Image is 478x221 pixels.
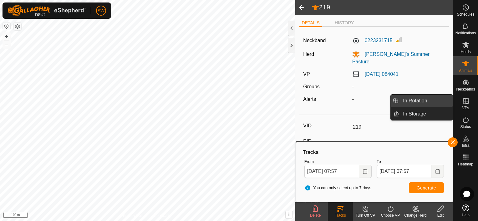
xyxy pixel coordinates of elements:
[310,213,321,218] span: Delete
[288,212,290,217] span: i
[304,159,372,165] label: From
[399,108,453,120] a: In Storage
[460,50,470,54] span: Herds
[352,52,430,65] span: [PERSON_NAME]'s Summer Pasture
[460,125,471,129] span: Status
[303,37,326,44] label: Neckband
[352,37,393,44] label: 0223231715
[304,185,371,191] span: You can only select up to 7 days
[303,71,310,77] label: VP
[403,97,427,105] span: In Rotation
[8,5,86,16] img: Gallagher Logo
[303,84,319,89] label: Groups
[395,36,403,43] img: Signal strength
[459,69,472,72] span: Animals
[154,213,172,219] a: Contact Us
[399,95,453,107] a: In Rotation
[455,31,476,35] span: Notifications
[312,3,453,12] h2: 219
[377,159,444,165] label: To
[299,20,322,27] li: DETAILS
[332,20,357,26] li: HISTORY
[365,71,399,77] a: [DATE] 084041
[456,87,475,91] span: Neckbands
[3,41,10,48] button: –
[14,23,21,30] button: Map Layers
[458,162,473,166] span: Heatmap
[3,22,10,30] button: Reset Map
[123,213,146,219] a: Privacy Policy
[302,149,446,156] div: Tracks
[303,137,350,145] label: EID
[462,144,469,147] span: Infra
[457,12,474,16] span: Schedules
[303,96,316,102] label: Alerts
[286,211,292,218] button: i
[409,182,444,193] button: Generate
[350,96,448,103] div: -
[328,213,353,218] div: Tracks
[417,185,436,190] span: Generate
[378,213,403,218] div: Choose VP
[359,165,372,178] button: Choose Date
[391,108,453,120] li: In Storage
[353,213,378,218] div: Turn Off VP
[350,83,448,91] div: -
[462,106,469,110] span: VPs
[403,213,428,218] div: Change Herd
[453,202,478,219] a: Help
[303,52,314,57] label: Herd
[431,165,444,178] button: Choose Date
[3,33,10,40] button: +
[391,95,453,107] li: In Rotation
[428,213,453,218] div: Edit
[98,7,105,14] span: SW
[403,110,426,118] span: In Storage
[303,122,350,130] label: VID
[462,213,470,217] span: Help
